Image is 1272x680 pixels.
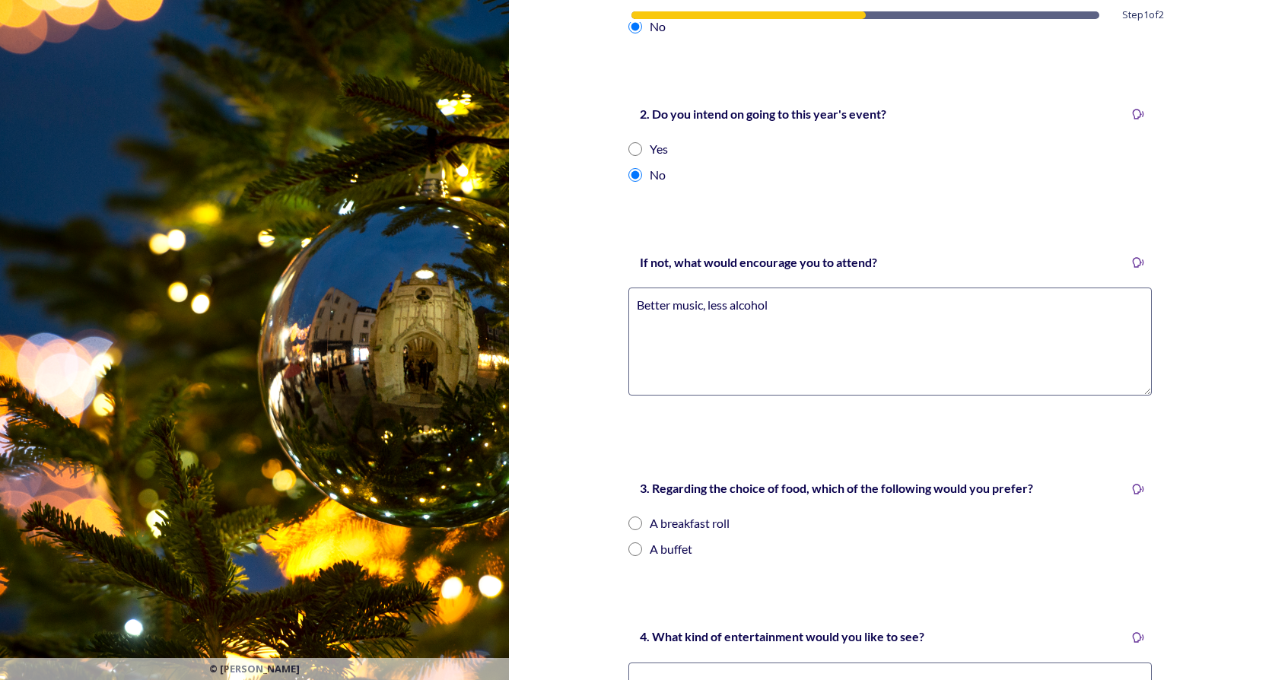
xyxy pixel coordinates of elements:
div: No [650,166,666,184]
div: A breakfast roll [650,514,730,532]
div: Yes [650,140,668,158]
strong: 3. Regarding the choice of food, which of the following would you prefer? [640,481,1033,495]
span: Step 1 of 2 [1122,8,1164,22]
textarea: Better music, less alcohol [628,288,1152,396]
strong: 4. What kind of entertainment would you like to see? [640,629,924,643]
span: © [PERSON_NAME] [209,662,300,676]
div: No [650,17,666,36]
strong: 2. Do you intend on going to this year's event? [640,106,886,121]
div: A buffet [650,540,692,558]
strong: If not, what would encourage you to attend? [640,255,877,269]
